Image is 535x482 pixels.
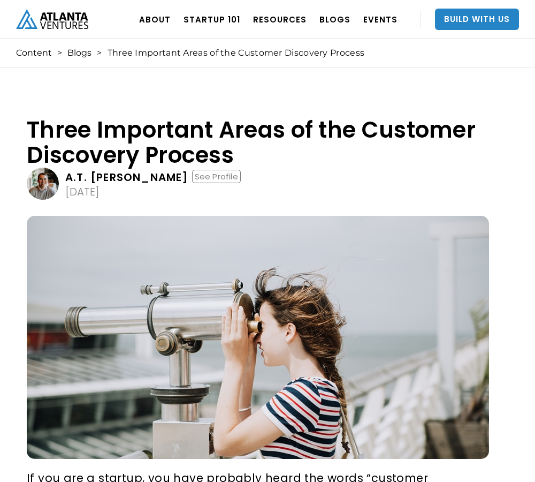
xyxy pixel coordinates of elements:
[97,48,102,58] div: >
[192,170,241,183] div: See Profile
[65,172,189,183] div: A.T. [PERSON_NAME]
[363,4,398,34] a: EVENTS
[57,48,62,58] div: >
[67,48,91,58] a: Blogs
[435,9,519,30] a: Build With Us
[108,48,365,58] div: Three Important Areas of the Customer Discovery Process
[16,48,52,58] a: Content
[27,168,489,200] a: A.T. [PERSON_NAME]See Profile[DATE]
[27,117,489,168] h1: Three Important Areas of the Customer Discovery Process
[319,4,350,34] a: BLOGS
[65,186,100,197] div: [DATE]
[184,4,240,34] a: Startup 101
[139,4,171,34] a: ABOUT
[253,4,307,34] a: RESOURCES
